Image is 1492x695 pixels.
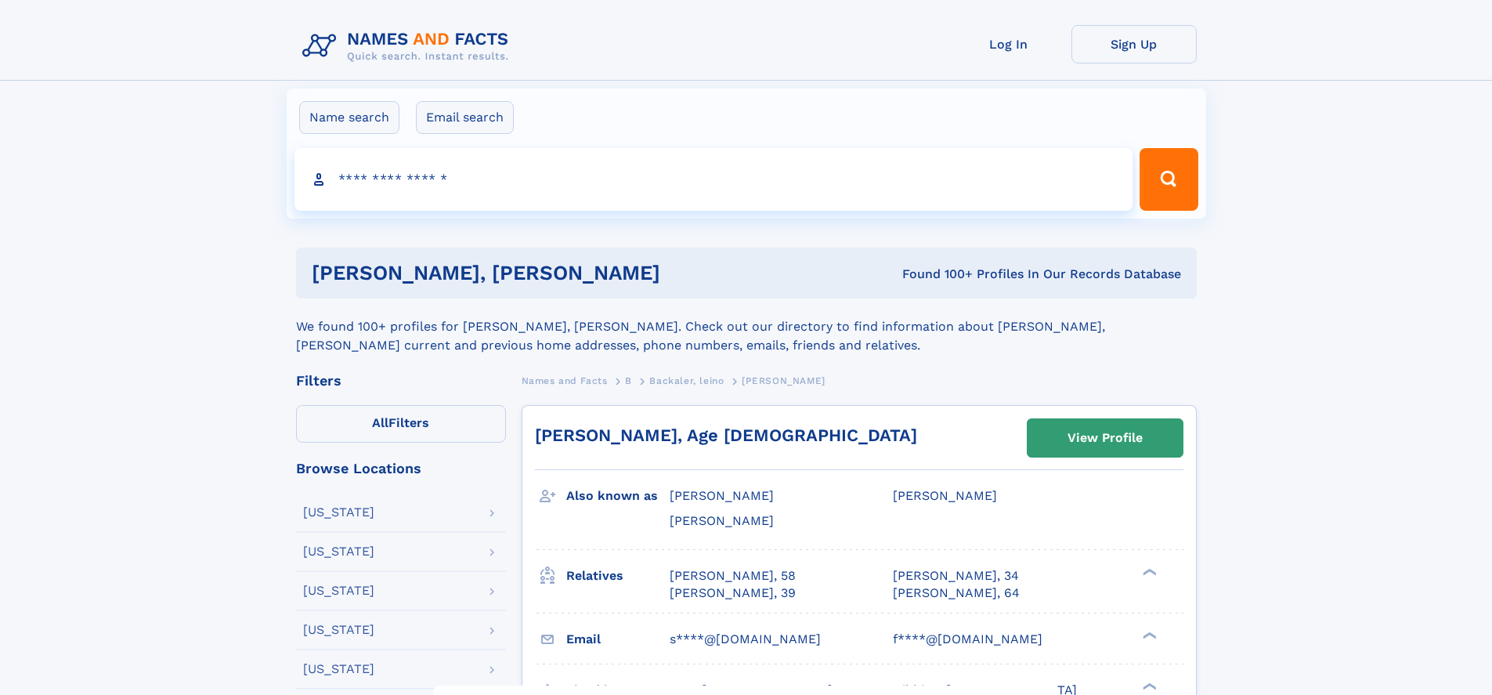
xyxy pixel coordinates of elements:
[566,563,670,589] h3: Relatives
[1139,681,1158,691] div: ❯
[303,663,374,675] div: [US_STATE]
[649,375,724,386] span: Backaler, leino
[649,371,724,390] a: Backaler, leino
[670,585,796,602] a: [PERSON_NAME], 39
[670,567,796,585] a: [PERSON_NAME], 58
[566,483,670,509] h3: Also known as
[535,425,917,445] a: [PERSON_NAME], Age [DEMOGRAPHIC_DATA]
[670,488,774,503] span: [PERSON_NAME]
[781,266,1181,283] div: Found 100+ Profiles In Our Records Database
[625,371,632,390] a: B
[625,375,632,386] span: B
[296,405,506,443] label: Filters
[416,101,514,134] label: Email search
[893,567,1019,585] a: [PERSON_NAME], 34
[1068,420,1143,456] div: View Profile
[303,506,374,519] div: [US_STATE]
[742,375,825,386] span: [PERSON_NAME]
[1139,566,1158,577] div: ❯
[372,415,388,430] span: All
[893,585,1020,602] a: [PERSON_NAME], 64
[522,371,608,390] a: Names and Facts
[893,488,997,503] span: [PERSON_NAME]
[299,101,399,134] label: Name search
[566,626,670,653] h3: Email
[303,624,374,636] div: [US_STATE]
[296,462,506,476] div: Browse Locations
[1139,630,1158,640] div: ❯
[1071,25,1197,63] a: Sign Up
[296,25,522,67] img: Logo Names and Facts
[303,585,374,597] div: [US_STATE]
[946,25,1071,63] a: Log In
[303,545,374,558] div: [US_STATE]
[296,299,1197,355] div: We found 100+ profiles for [PERSON_NAME], [PERSON_NAME]. Check out our directory to find informat...
[1028,419,1183,457] a: View Profile
[670,513,774,528] span: [PERSON_NAME]
[1140,148,1198,211] button: Search Button
[312,263,782,283] h1: [PERSON_NAME], [PERSON_NAME]
[294,148,1133,211] input: search input
[296,374,506,388] div: Filters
